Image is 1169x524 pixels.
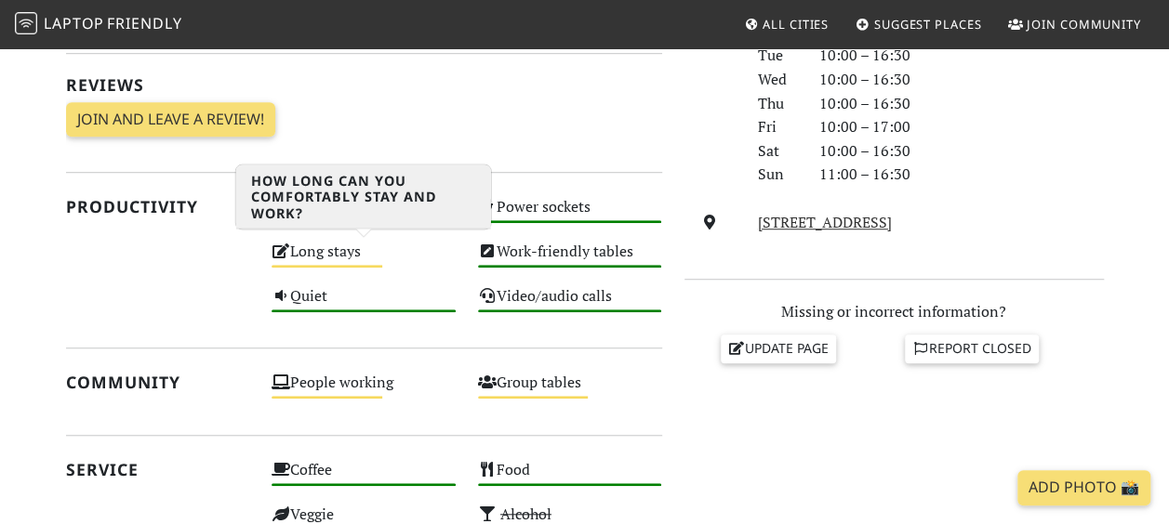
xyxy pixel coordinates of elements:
div: Coffee [260,456,467,501]
span: Suggest Places [874,16,982,33]
a: Update page [721,334,836,362]
div: Video/audio calls [467,282,673,327]
span: All Cities [763,16,829,33]
div: 10:00 – 16:30 [808,44,1115,68]
a: Join and leave a review! [66,102,275,138]
div: People working [260,369,467,413]
div: 10:00 – 17:00 [808,115,1115,139]
a: Report closed [905,334,1039,362]
a: Suggest Places [848,7,990,41]
p: Missing or incorrect information? [684,300,1104,324]
a: All Cities [737,7,836,41]
h2: Community [66,373,250,392]
div: 10:00 – 16:30 [808,92,1115,116]
h2: Productivity [66,197,250,216]
div: 10:00 – 16:30 [808,68,1115,92]
a: [STREET_ADDRESS] [758,212,892,232]
h2: Service [66,460,250,479]
div: Wed [747,68,808,92]
div: Sat [747,139,808,164]
h3: How long can you comfortably stay and work? [236,164,491,229]
div: Fri [747,115,808,139]
span: Friendly [107,13,181,33]
div: Food [467,456,673,501]
div: Group tables [467,369,673,413]
a: LaptopFriendly LaptopFriendly [15,8,182,41]
div: Sun [747,163,808,187]
h2: Reviews [66,75,662,95]
span: Laptop [44,13,104,33]
div: Work-friendly tables [467,238,673,282]
div: Tue [747,44,808,68]
div: 11:00 – 16:30 [808,163,1115,187]
div: Long stays [260,238,467,282]
div: Power sockets [467,193,673,238]
span: Join Community [1027,16,1141,33]
img: LaptopFriendly [15,12,37,34]
a: Join Community [1001,7,1149,41]
s: Alcohol [500,504,551,524]
div: Quiet [260,282,467,327]
div: Thu [747,92,808,116]
div: 10:00 – 16:30 [808,139,1115,164]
